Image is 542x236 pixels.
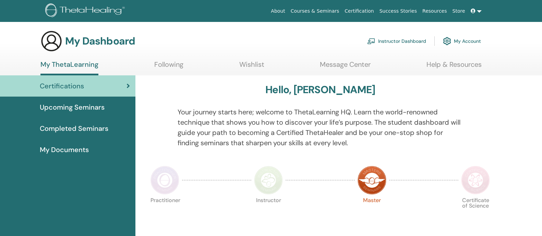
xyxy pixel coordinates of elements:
img: Master [358,166,386,195]
p: Practitioner [150,198,179,226]
span: Upcoming Seminars [40,102,105,112]
a: Following [154,60,183,74]
span: Completed Seminars [40,123,108,134]
img: logo.png [45,3,127,19]
span: Certifications [40,81,84,91]
img: Certificate of Science [461,166,490,195]
a: Courses & Seminars [288,5,342,17]
h3: My Dashboard [65,35,135,47]
a: My ThetaLearning [40,60,98,75]
h3: Hello, [PERSON_NAME] [265,84,375,96]
a: Help & Resources [426,60,482,74]
p: Instructor [254,198,283,226]
a: Wishlist [239,60,264,74]
a: Store [450,5,468,17]
p: Certificate of Science [461,198,490,226]
p: Master [358,198,386,226]
img: cog.svg [443,35,451,47]
a: Instructor Dashboard [367,34,426,49]
p: Your journey starts here; welcome to ThetaLearning HQ. Learn the world-renowned technique that sh... [178,107,463,148]
img: generic-user-icon.jpg [40,30,62,52]
span: My Documents [40,145,89,155]
a: About [268,5,288,17]
a: My Account [443,34,481,49]
a: Message Center [320,60,371,74]
img: Instructor [254,166,283,195]
img: Practitioner [150,166,179,195]
img: chalkboard-teacher.svg [367,38,375,44]
a: Resources [420,5,450,17]
a: Certification [342,5,376,17]
a: Success Stories [377,5,420,17]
